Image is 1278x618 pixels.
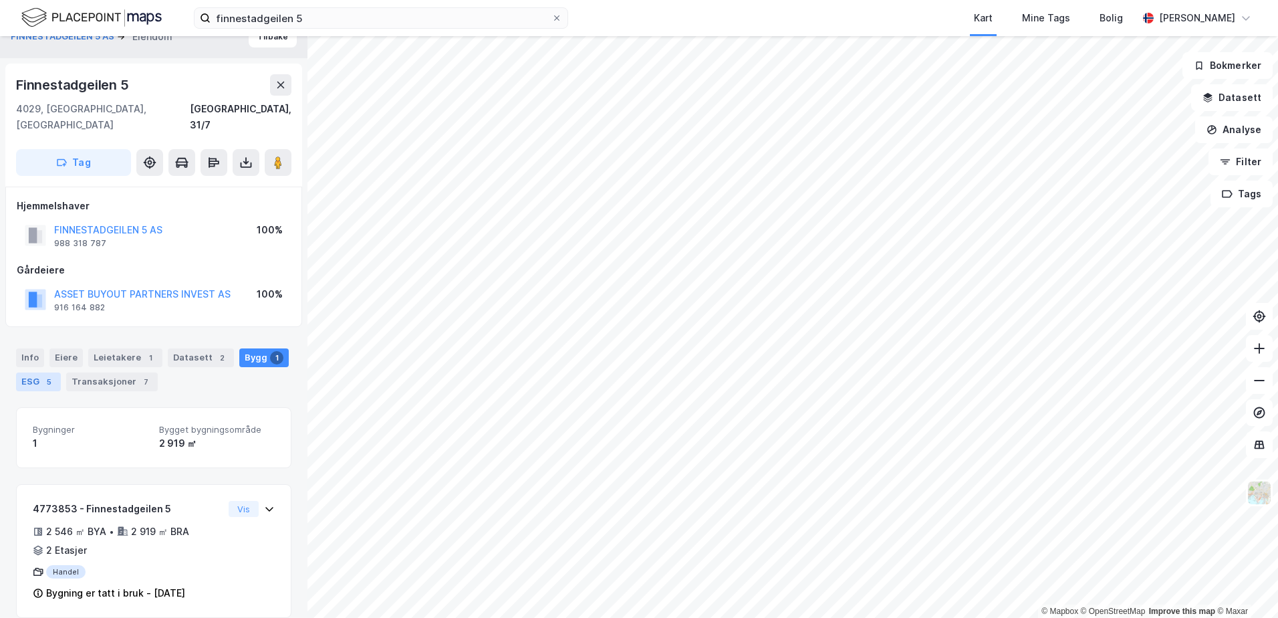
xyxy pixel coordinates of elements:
a: Improve this map [1149,607,1215,616]
div: 100% [257,286,283,302]
div: 1 [270,351,283,365]
div: Eiere [49,348,83,367]
div: Hjemmelshaver [17,198,291,214]
div: 4029, [GEOGRAPHIC_DATA], [GEOGRAPHIC_DATA] [16,101,190,133]
button: Tag [16,149,131,176]
div: 2 [215,351,229,365]
div: 2 Etasjer [46,542,87,558]
iframe: Chat Widget [1211,554,1278,618]
div: Mine Tags [1022,10,1070,26]
div: 2 546 ㎡ BYA [46,524,106,540]
button: Analyse [1195,116,1273,143]
button: Bokmerker [1182,52,1273,79]
span: Bygget bygningsområde [159,424,275,435]
div: 100% [257,222,283,238]
img: logo.f888ab2527a4732fd821a326f86c7f29.svg [21,6,162,29]
a: OpenStreetMap [1081,607,1146,616]
button: Filter [1208,148,1273,175]
div: Leietakere [88,348,162,367]
div: Gårdeiere [17,262,291,278]
span: Bygninger [33,424,148,435]
div: Transaksjoner [66,373,158,391]
div: 5 [42,375,55,389]
div: ESG [16,373,61,391]
div: Bygg [239,348,289,367]
input: Søk på adresse, matrikkel, gårdeiere, leietakere eller personer [211,8,551,28]
div: 988 318 787 [54,238,106,249]
div: • [109,526,114,537]
button: FINNESTADGEILEN 5 AS [11,30,117,43]
div: 7 [139,375,152,389]
div: 1 [33,435,148,451]
a: Mapbox [1041,607,1078,616]
div: 2 919 ㎡ [159,435,275,451]
div: [GEOGRAPHIC_DATA], 31/7 [190,101,291,133]
div: Finnestadgeilen 5 [16,74,132,96]
button: Tags [1210,181,1273,207]
div: 916 164 882 [54,302,105,313]
div: Eiendom [132,29,172,45]
div: 4773853 - Finnestadgeilen 5 [33,501,223,517]
div: 1 [144,351,157,365]
div: Bygning er tatt i bruk - [DATE] [46,585,185,601]
div: 2 919 ㎡ BRA [131,524,189,540]
div: [PERSON_NAME] [1159,10,1235,26]
img: Z [1247,480,1272,506]
button: Tilbake [249,26,297,47]
div: Kart [974,10,993,26]
button: Datasett [1191,84,1273,111]
div: Bolig [1100,10,1123,26]
div: Datasett [168,348,234,367]
div: Info [16,348,44,367]
button: Vis [229,501,259,517]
